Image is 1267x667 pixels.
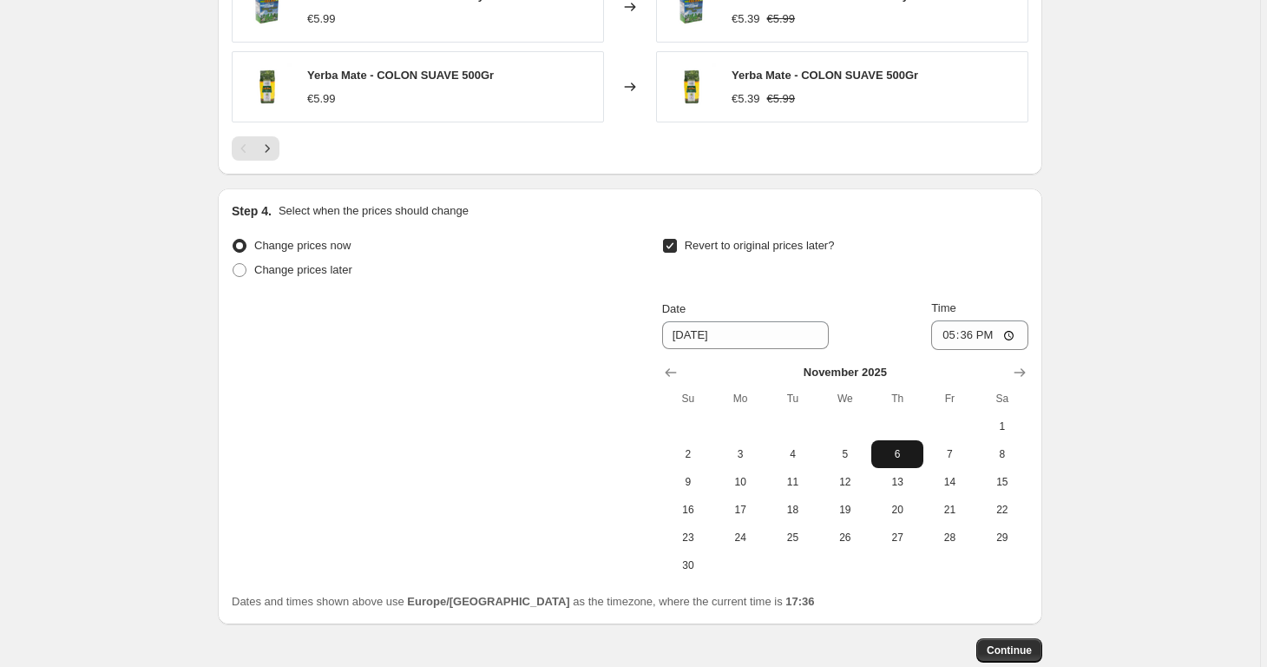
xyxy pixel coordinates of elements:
[976,524,1028,551] button: Saturday November 29 2025
[232,136,279,161] nav: Pagination
[766,440,818,468] button: Tuesday November 4 2025
[669,447,707,461] span: 2
[930,447,968,461] span: 7
[923,468,975,496] button: Friday November 14 2025
[666,61,718,113] img: YERBAcolonSUAVE1_80x.png
[685,239,835,252] span: Revert to original prices later?
[878,392,916,406] span: Th
[983,531,1021,545] span: 29
[721,475,759,489] span: 10
[983,419,1021,433] span: 1
[983,475,1021,489] span: 15
[767,10,796,28] strike: €5.99
[773,475,811,489] span: 11
[826,503,864,517] span: 19
[871,440,923,468] button: Thursday November 6 2025
[819,496,871,524] button: Wednesday November 19 2025
[826,392,864,406] span: We
[983,447,1021,461] span: 8
[767,90,796,108] strike: €5.99
[878,447,916,461] span: 6
[1008,360,1032,385] button: Show next month, December 2025
[669,392,707,406] span: Su
[930,503,968,517] span: 21
[878,531,916,545] span: 27
[662,321,829,349] input: 10/1/2025
[819,440,871,468] button: Wednesday November 5 2025
[983,392,1021,406] span: Sa
[931,320,1028,350] input: 12:00
[241,61,293,113] img: YERBAcolonSUAVE1_80x.png
[930,392,968,406] span: Fr
[976,468,1028,496] button: Saturday November 15 2025
[714,385,766,413] th: Monday
[232,202,272,220] h2: Step 4.
[732,90,760,108] div: €5.39
[976,413,1028,440] button: Saturday November 1 2025
[669,558,707,572] span: 30
[662,524,714,551] button: Sunday November 23 2025
[732,10,760,28] div: €5.39
[976,638,1042,663] button: Continue
[279,202,469,220] p: Select when the prices should change
[766,524,818,551] button: Tuesday November 25 2025
[307,69,494,82] span: Yerba Mate - COLON SUAVE 500Gr
[871,496,923,524] button: Thursday November 20 2025
[931,301,955,314] span: Time
[721,447,759,461] span: 3
[923,524,975,551] button: Friday November 28 2025
[732,69,918,82] span: Yerba Mate - COLON SUAVE 500Gr
[773,531,811,545] span: 25
[923,440,975,468] button: Friday November 7 2025
[826,475,864,489] span: 12
[662,496,714,524] button: Sunday November 16 2025
[871,524,923,551] button: Thursday November 27 2025
[930,531,968,545] span: 28
[766,496,818,524] button: Tuesday November 18 2025
[773,503,811,517] span: 18
[878,503,916,517] span: 20
[407,595,569,608] b: Europe/[GEOGRAPHIC_DATA]
[254,239,351,252] span: Change prices now
[819,524,871,551] button: Wednesday November 26 2025
[987,644,1032,657] span: Continue
[662,440,714,468] button: Sunday November 2 2025
[819,468,871,496] button: Wednesday November 12 2025
[721,531,759,545] span: 24
[923,496,975,524] button: Friday November 21 2025
[976,496,1028,524] button: Saturday November 22 2025
[721,503,759,517] span: 17
[714,524,766,551] button: Monday November 24 2025
[766,385,818,413] th: Tuesday
[255,136,279,161] button: Next
[669,503,707,517] span: 16
[721,392,759,406] span: Mo
[773,392,811,406] span: Tu
[307,10,336,28] div: €5.99
[659,360,683,385] button: Show previous month, October 2025
[714,496,766,524] button: Monday November 17 2025
[878,475,916,489] span: 13
[232,595,815,608] span: Dates and times shown above use as the timezone, where the current time is
[773,447,811,461] span: 4
[826,531,864,545] span: 26
[662,302,686,315] span: Date
[983,503,1021,517] span: 22
[819,385,871,413] th: Wednesday
[662,468,714,496] button: Sunday November 9 2025
[714,440,766,468] button: Monday November 3 2025
[766,468,818,496] button: Tuesday November 11 2025
[307,90,336,108] div: €5.99
[923,385,975,413] th: Friday
[871,385,923,413] th: Thursday
[662,551,714,579] button: Sunday November 30 2025
[826,447,864,461] span: 5
[254,263,352,276] span: Change prices later
[714,468,766,496] button: Monday November 10 2025
[669,475,707,489] span: 9
[976,440,1028,468] button: Saturday November 8 2025
[871,468,923,496] button: Thursday November 13 2025
[930,475,968,489] span: 14
[662,385,714,413] th: Sunday
[785,595,814,608] b: 17:36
